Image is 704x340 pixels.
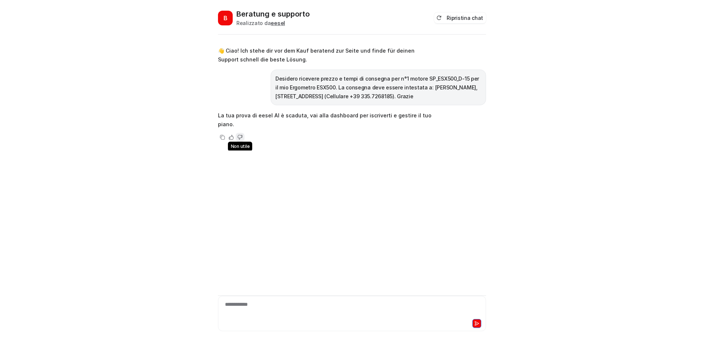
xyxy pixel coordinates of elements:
font: Ripristina chat [447,14,483,22]
div: Realizzato da [236,19,310,27]
span: B [218,11,233,25]
p: La tua prova di eesel AI è scaduta, vai alla dashboard per iscriverti e gestire il tuo piano. [218,111,433,129]
p: 👋 Ciao! Ich stehe dir vor dem Kauf beratend zur Seite und finde für deinen Support schnell die be... [218,46,433,64]
p: Desidero ricevere prezzo e tempi di consegna per n°1 motore SP_ESX500_D-15 per il mio Ergometro E... [275,74,481,101]
h2: Beratung e supporto [236,9,310,19]
span: Non utile [228,142,253,151]
button: Ripristina chat [434,13,486,23]
b: eesel [271,20,285,26]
